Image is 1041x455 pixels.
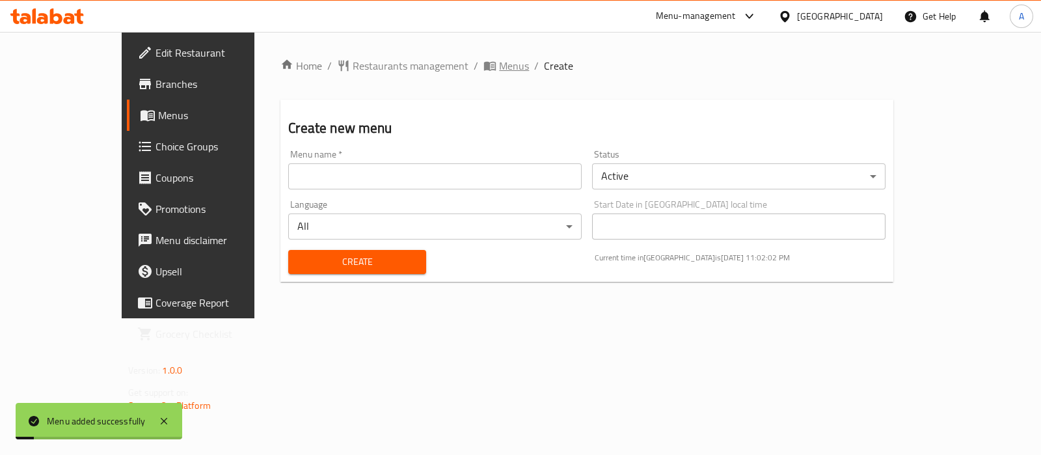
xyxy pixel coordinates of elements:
[127,68,295,100] a: Branches
[127,131,295,162] a: Choice Groups
[127,225,295,256] a: Menu disclaimer
[288,214,582,240] div: All
[288,250,426,274] button: Create
[127,256,295,287] a: Upsell
[280,58,893,74] nav: breadcrumb
[155,264,285,279] span: Upsell
[337,58,468,74] a: Restaurants management
[155,170,285,186] span: Coupons
[280,58,322,74] a: Home
[128,397,211,414] a: Support.OpsPlatform
[128,384,188,401] span: Get support on:
[155,295,285,310] span: Coverage Report
[592,163,886,189] div: Active
[155,76,285,92] span: Branches
[127,287,295,318] a: Coverage Report
[127,100,295,131] a: Menus
[499,58,529,74] span: Menus
[288,163,582,189] input: Please enter Menu name
[474,58,478,74] li: /
[656,8,736,24] div: Menu-management
[127,37,295,68] a: Edit Restaurant
[299,254,415,270] span: Create
[127,318,295,350] a: Grocery Checklist
[797,9,883,23] div: [GEOGRAPHIC_DATA]
[327,58,332,74] li: /
[158,107,285,123] span: Menus
[483,58,529,74] a: Menus
[1019,9,1024,23] span: A
[47,414,146,428] div: Menu added successfully
[544,58,573,74] span: Create
[127,193,295,225] a: Promotions
[155,45,285,61] span: Edit Restaurant
[595,252,886,264] p: Current time in [GEOGRAPHIC_DATA] is [DATE] 11:02:02 PM
[127,162,295,193] a: Coupons
[353,58,468,74] span: Restaurants management
[155,232,285,248] span: Menu disclaimer
[155,326,285,342] span: Grocery Checklist
[155,139,285,154] span: Choice Groups
[155,201,285,217] span: Promotions
[162,362,182,379] span: 1.0.0
[288,118,886,138] h2: Create new menu
[128,362,160,379] span: Version:
[534,58,539,74] li: /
